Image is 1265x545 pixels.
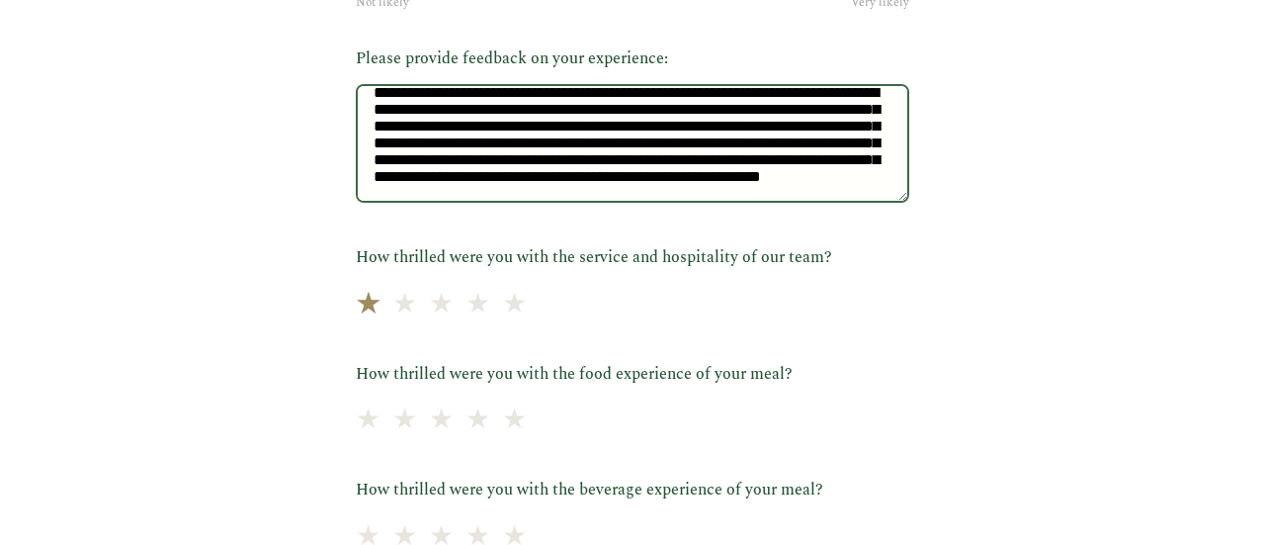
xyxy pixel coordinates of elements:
span: ★ [392,399,417,443]
span: ★ [465,283,490,327]
label: How thrilled were you with the food experience of your meal? [356,362,909,388]
span: ★ [465,399,490,443]
span: ★ [429,283,454,327]
span: ★ [356,399,380,443]
span: ★ [429,399,454,443]
span: ★ [502,283,527,327]
label: How thrilled were you with the beverage experience of your meal? [356,478,909,503]
label: How thrilled were you with the service and hospitality of our team? [356,245,909,271]
span: ★ [502,399,527,443]
label: Please provide feedback on your experience: [356,46,909,72]
span: ★ [355,280,382,328]
span: ★ [392,283,417,327]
